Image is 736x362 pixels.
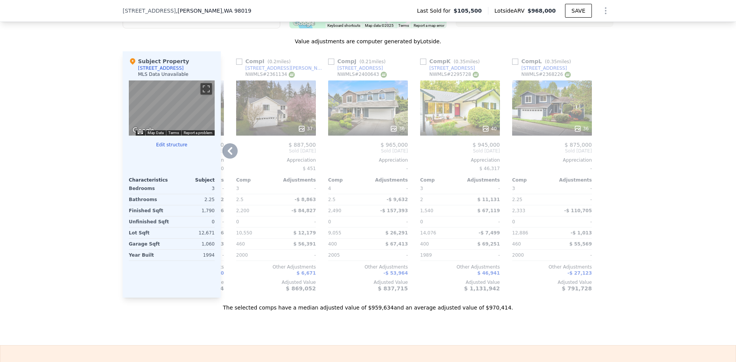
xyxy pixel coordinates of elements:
[385,230,408,236] span: $ 26,291
[512,279,592,285] div: Adjusted Value
[138,71,189,77] div: MLS Data Unavailable
[477,208,500,213] span: $ 67,119
[328,65,383,71] a: [STREET_ADDRESS]
[521,65,567,71] div: [STREET_ADDRESS]
[236,65,325,71] a: [STREET_ADDRESS][PERSON_NAME]
[236,57,294,65] div: Comp I
[236,148,316,154] span: Sold [DATE]
[337,71,387,78] div: NWMLS # 2400643
[129,194,170,205] div: Bathrooms
[480,166,500,171] span: $ 46,317
[462,183,500,194] div: -
[420,148,500,154] span: Sold [DATE]
[129,142,215,148] button: Edit structure
[512,264,592,270] div: Other Adjustments
[527,8,556,14] span: $968,000
[173,183,215,194] div: 3
[417,7,454,15] span: Last Sold for
[264,59,294,64] span: ( miles)
[245,65,325,71] div: [STREET_ADDRESS][PERSON_NAME]
[378,285,408,292] span: $ 837,715
[512,194,550,205] div: 2.25
[565,72,571,78] img: NWMLS Logo
[512,208,525,213] span: 2,333
[381,142,408,148] span: $ 965,000
[420,194,458,205] div: 2
[420,186,423,191] span: 3
[328,148,408,154] span: Sold [DATE]
[129,205,170,216] div: Finished Sqft
[495,7,527,15] span: Lotside ARV
[598,3,613,18] button: Show Options
[298,125,313,133] div: 37
[429,65,475,71] div: [STREET_ADDRESS]
[138,65,184,71] div: [STREET_ADDRESS]
[361,59,371,64] span: 0.21
[129,57,189,65] div: Subject Property
[380,208,408,213] span: -$ 157,393
[420,65,475,71] a: [STREET_ADDRESS]
[173,205,215,216] div: 1,790
[512,250,550,260] div: 2000
[173,239,215,249] div: 1,060
[512,186,515,191] span: 3
[420,219,423,224] span: 0
[328,219,331,224] span: 0
[477,270,500,276] span: $ 46,941
[574,125,589,133] div: 36
[370,183,408,194] div: -
[236,194,274,205] div: 2.5
[303,166,316,171] span: $ 451
[236,279,316,285] div: Adjusted Value
[512,65,567,71] a: [STREET_ADDRESS]
[236,208,249,213] span: 2,200
[368,177,408,183] div: Adjustments
[567,270,592,276] span: -$ 27,123
[123,298,613,311] div: The selected comps have a median adjusted value of $959,634 and an average adjusted value of $970...
[286,285,316,292] span: $ 869,052
[129,216,170,227] div: Unfinished Sqft
[173,228,215,238] div: 12,671
[328,157,408,163] div: Appreciation
[278,183,316,194] div: -
[390,125,405,133] div: 36
[420,57,483,65] div: Comp K
[328,186,331,191] span: 4
[138,131,143,134] button: Keyboard shortcuts
[131,126,156,136] img: Google
[328,230,341,236] span: 9,055
[173,216,215,227] div: 0
[420,241,429,247] span: 400
[129,228,170,238] div: Lot Sqft
[462,216,500,227] div: -
[420,250,458,260] div: 1989
[337,65,383,71] div: [STREET_ADDRESS]
[381,72,387,78] img: NWMLS Logo
[554,216,592,227] div: -
[512,177,552,183] div: Comp
[129,250,170,260] div: Year Built
[293,230,316,236] span: $ 12,179
[129,80,215,136] div: Street View
[297,270,316,276] span: $ 6,671
[387,197,408,202] span: -$ 9,632
[236,241,245,247] span: 460
[398,23,409,28] a: Terms (opens in new tab)
[482,125,497,133] div: 40
[450,59,483,64] span: ( miles)
[562,285,592,292] span: $ 791,728
[236,230,252,236] span: 10,550
[236,157,316,163] div: Appreciation
[328,241,337,247] span: 400
[460,177,500,183] div: Adjustments
[477,241,500,247] span: $ 69,251
[420,177,460,183] div: Comp
[123,38,613,45] div: Value adjustments are computer generated by Lotside .
[236,186,239,191] span: 3
[512,230,528,236] span: 12,886
[328,208,341,213] span: 2,490
[462,250,500,260] div: -
[455,59,466,64] span: 0.35
[129,80,215,136] div: Map
[176,7,251,15] span: , [PERSON_NAME]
